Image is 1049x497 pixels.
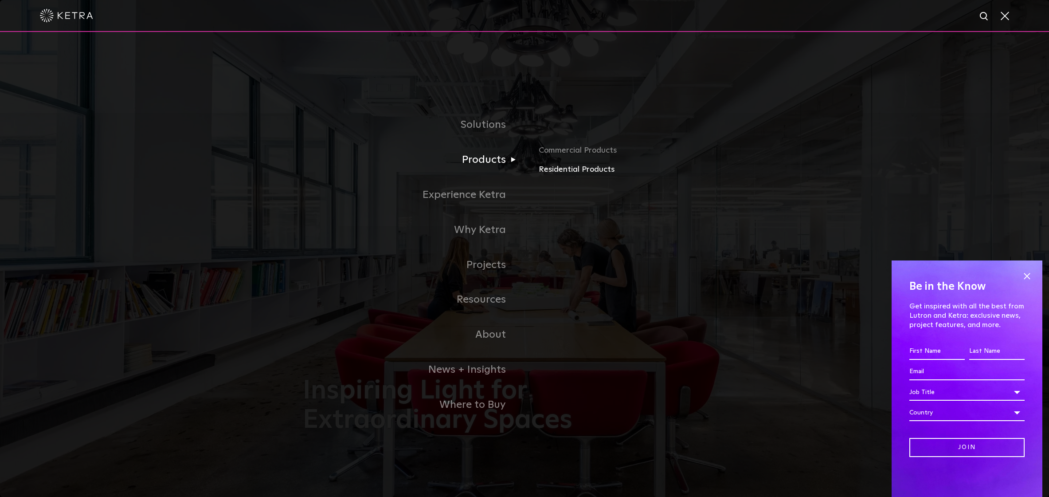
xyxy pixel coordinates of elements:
img: search icon [979,11,990,22]
a: Products [303,142,524,177]
div: Job Title [909,384,1025,401]
input: First Name [909,343,965,360]
img: ketra-logo-2019-white [40,9,93,22]
a: Why Ketra [303,213,524,248]
a: News + Insights [303,352,524,387]
a: Experience Ketra [303,177,524,213]
a: Commercial Products [539,144,746,163]
a: Solutions [303,107,524,142]
input: Last Name [969,343,1025,360]
a: Where to Buy [303,387,524,422]
a: Resources [303,282,524,317]
p: Get inspired with all the best from Lutron and Ketra: exclusive news, project features, and more. [909,302,1025,329]
a: Residential Products [539,163,746,176]
a: About [303,317,524,352]
a: Projects [303,248,524,283]
input: Join [909,438,1025,457]
div: Country [909,404,1025,421]
div: Navigation Menu [303,107,746,422]
h4: Be in the Know [909,278,1025,295]
input: Email [909,363,1025,380]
